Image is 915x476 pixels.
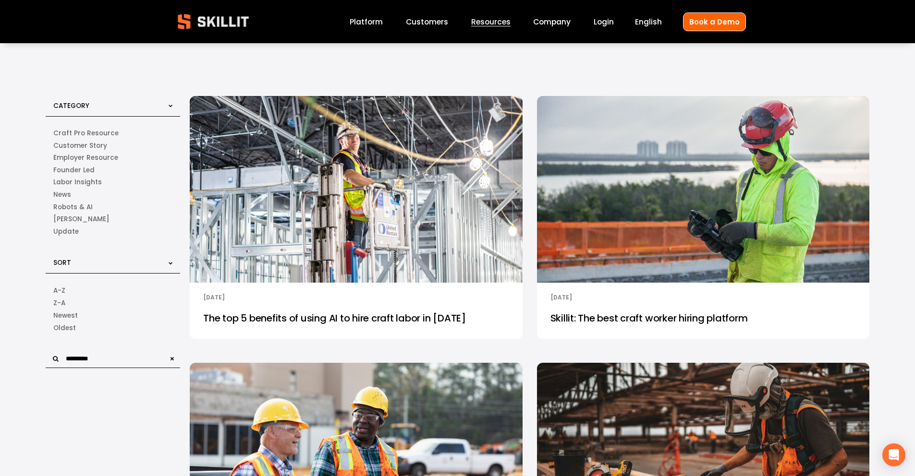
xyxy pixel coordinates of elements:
time: [DATE] [550,293,572,301]
span: Oldest [53,323,76,333]
span: Category [53,101,89,110]
span: Sort [53,259,71,268]
span: Z-A [53,298,65,309]
a: Book a Demo [683,12,746,31]
span: A-Z [53,286,65,296]
a: Customers [406,15,448,28]
span: Newest [53,310,78,321]
a: Sam [53,213,172,226]
a: The top 5 benefits of using AI to hire craft labor in [DATE] [190,303,522,339]
a: Date [53,322,172,334]
a: Update [53,226,172,238]
a: Employer Resource [53,152,172,164]
div: Open Intercom Messenger [882,443,905,466]
a: Labor Insights [53,176,172,189]
span: English [635,16,662,27]
a: folder dropdown [471,15,511,28]
a: Date [53,309,172,322]
div: language picker [635,15,662,28]
time: [DATE] [203,293,225,301]
a: Customer Story [53,140,172,152]
span: Resources [471,16,511,27]
a: Alphabetical [53,284,172,297]
img: Skillit [170,7,257,36]
a: Robots & AI [53,201,172,214]
a: Craft Pro Resource [53,127,172,140]
a: Platform [350,15,383,28]
a: Skillit: The best craft worker hiring platform [537,303,869,339]
a: Founder Led [53,164,172,177]
a: Login [594,15,614,28]
img: Skillit: The best craft worker hiring platform [535,95,871,284]
a: News [53,189,172,201]
img: The top 5 benefits of using AI to hire craft labor in 2025 [188,95,524,284]
a: Company [533,15,571,28]
a: Alphabetical [53,297,172,309]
